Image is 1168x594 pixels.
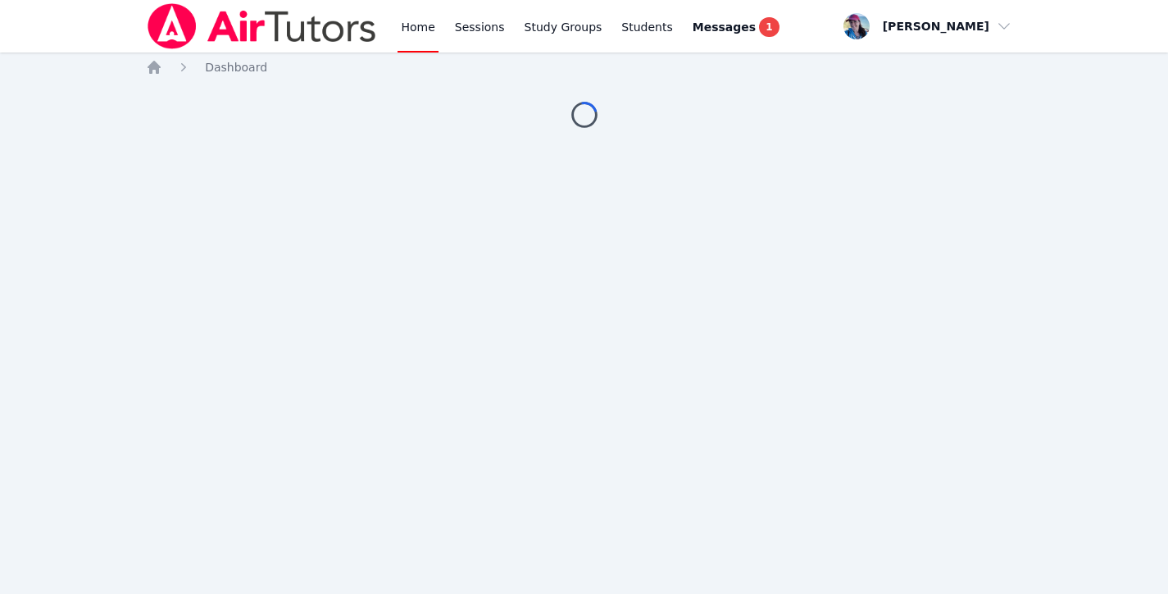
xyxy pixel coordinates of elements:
[146,3,378,49] img: Air Tutors
[693,19,756,35] span: Messages
[759,17,779,37] span: 1
[205,61,267,74] span: Dashboard
[205,59,267,75] a: Dashboard
[146,59,1022,75] nav: Breadcrumb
